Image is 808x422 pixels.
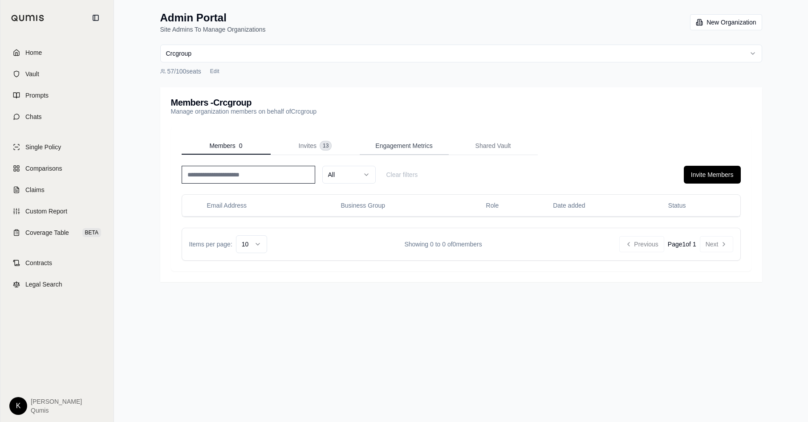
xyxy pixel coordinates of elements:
[6,64,108,84] a: Vault
[6,180,108,200] a: Claims
[31,397,82,406] span: [PERSON_NAME]
[25,91,49,100] span: Prompts
[171,107,317,116] p: Manage organization members on behalf of Crcgroup
[546,195,661,216] th: Date added
[6,275,108,294] a: Legal Search
[333,195,479,216] th: Business Group
[6,137,108,157] a: Single Policy
[171,98,317,107] h3: Members - Crcgroup
[6,253,108,273] a: Contracts
[25,280,62,289] span: Legal Search
[25,228,69,237] span: Coverage Table
[6,159,108,178] a: Comparisons
[668,240,696,249] div: Page 1 of 1
[9,397,27,415] div: K
[479,195,546,216] th: Role
[475,141,511,150] span: Shared Vault
[25,48,42,57] span: Home
[209,141,242,150] div: 0
[200,195,334,216] th: Email Address
[690,14,762,30] button: New Organization
[189,240,232,249] span: Items per page:
[25,112,42,121] span: Chats
[160,11,266,25] h1: Admin Portal
[25,70,39,78] span: Vault
[6,43,108,62] a: Home
[82,228,101,237] span: BETA
[25,143,61,152] span: Single Policy
[25,185,45,194] span: Claims
[25,258,52,267] span: Contracts
[6,223,108,242] a: Coverage TableBETA
[320,141,331,150] span: 13
[209,141,235,150] span: Members
[661,195,740,216] th: Status
[160,25,266,34] p: Site Admins To Manage Organizations
[375,141,432,150] span: Engagement Metrics
[25,164,62,173] span: Comparisons
[11,15,45,21] img: Qumis Logo
[6,107,108,127] a: Chats
[89,11,103,25] button: Collapse sidebar
[267,240,620,249] div: Showing 0 to 0 of 0 members
[684,166,741,184] button: Invite Members
[6,201,108,221] a: Custom Report
[25,207,67,216] span: Custom Report
[6,86,108,105] a: Prompts
[299,141,317,150] span: Invites
[167,67,201,76] span: 57 / 100 seats
[31,406,82,415] span: Qumis
[207,66,223,77] button: Edit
